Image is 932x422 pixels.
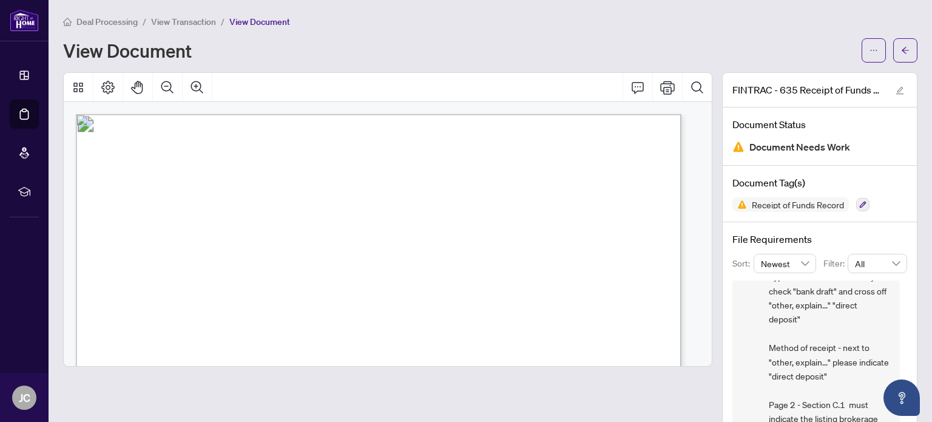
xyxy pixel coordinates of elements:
img: Status Icon [732,197,747,212]
span: Receipt of Funds Record [747,200,849,209]
button: Open asap [883,379,920,416]
h4: File Requirements [732,232,907,247]
img: logo [10,9,39,32]
span: edit [896,86,904,95]
span: arrow-left [901,46,910,55]
span: View Transaction [151,16,216,27]
span: All [855,254,900,273]
span: Deal Processing [76,16,138,27]
p: Filter: [823,257,848,270]
span: ellipsis [870,46,878,55]
h4: Document Status [732,117,907,132]
span: View Document [229,16,290,27]
p: Sort: [732,257,754,270]
h1: View Document [63,41,192,60]
li: / [221,15,225,29]
span: FINTRAC - 635 Receipt of Funds Record - PropTx-OREA_[DATE] 15_17_53.pdf [732,83,884,97]
span: home [63,18,72,26]
li: / [143,15,146,29]
span: Document Needs Work [749,139,850,155]
span: JC [19,389,30,406]
img: Document Status [732,141,745,153]
span: Newest [761,254,809,273]
h4: Document Tag(s) [732,175,907,190]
